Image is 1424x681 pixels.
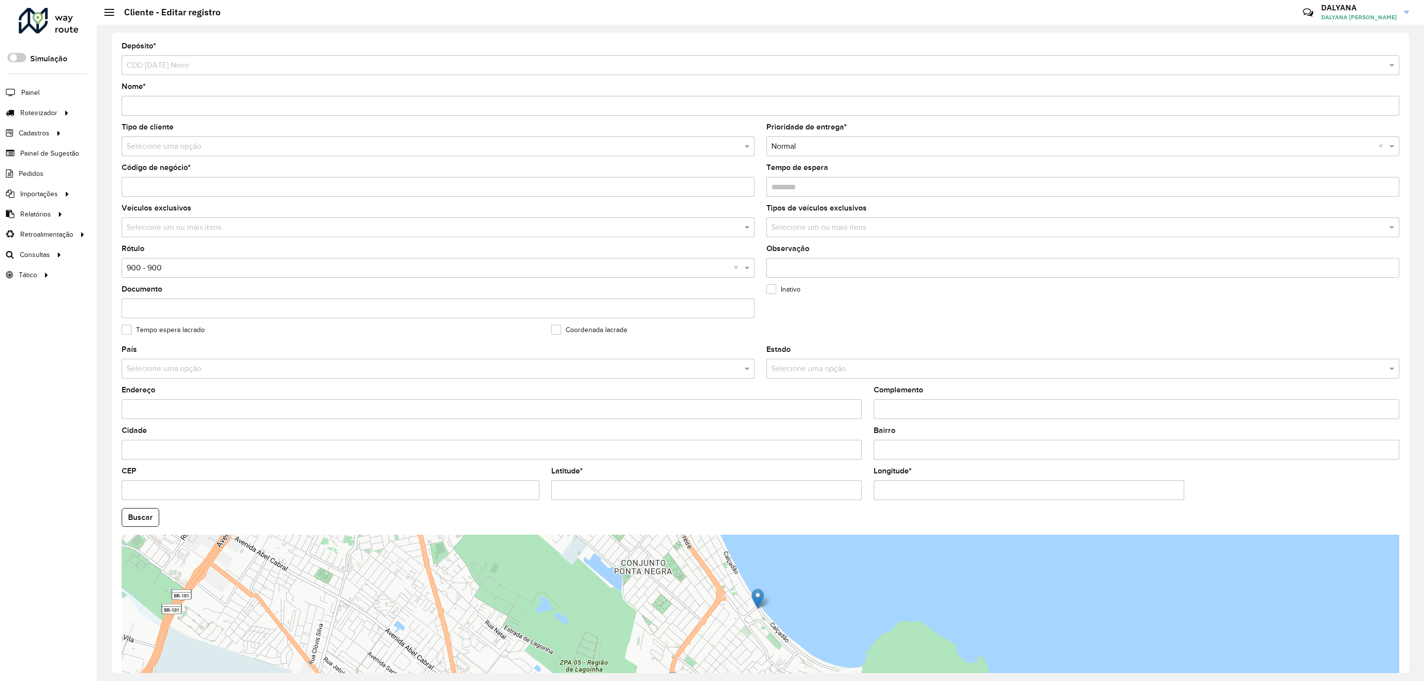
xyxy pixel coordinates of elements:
[551,465,583,477] label: Latitude
[20,209,51,219] span: Relatórios
[30,53,67,65] label: Simulação
[122,283,162,295] label: Documento
[122,343,137,355] label: País
[114,7,221,18] h2: Cliente - Editar registro
[19,128,49,138] span: Cadastros
[874,465,912,477] label: Longitude
[20,148,79,159] span: Painel de Sugestão
[122,202,191,214] label: Veículos exclusivos
[1297,2,1319,23] a: Contato Rápido
[122,121,174,133] label: Tipo de cliente
[20,108,57,118] span: Roteirizador
[874,425,895,436] label: Bairro
[20,229,73,240] span: Retroalimentação
[874,384,923,396] label: Complemento
[21,87,40,98] span: Painel
[766,243,809,255] label: Observação
[19,169,44,179] span: Pedidos
[1379,140,1387,152] span: Clear all
[122,325,205,335] label: Tempo espera lacrado
[122,465,136,477] label: CEP
[20,189,58,199] span: Importações
[1321,13,1397,22] span: DALYANA [PERSON_NAME]
[122,162,191,173] label: Código de negócio
[20,250,50,260] span: Consultas
[752,589,764,609] img: Marker
[766,121,847,133] label: Prioridade de entrega
[734,262,742,274] span: Clear all
[766,343,791,355] label: Estado
[19,270,37,280] span: Tático
[122,384,155,396] label: Endereço
[122,81,146,92] label: Nome
[122,243,144,255] label: Rótulo
[766,202,867,214] label: Tipos de veículos exclusivos
[122,425,147,436] label: Cidade
[122,40,156,52] label: Depósito
[122,508,159,527] button: Buscar
[1321,3,1397,12] h3: DALYANA
[766,284,801,295] label: Inativo
[551,325,627,335] label: Coordenada lacrada
[766,162,828,173] label: Tempo de espera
